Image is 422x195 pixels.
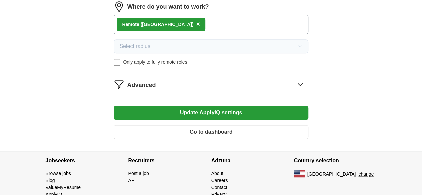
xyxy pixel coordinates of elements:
[127,2,209,11] label: Where do you want to work?
[128,171,149,176] a: Post a job
[307,171,356,178] span: [GEOGRAPHIC_DATA]
[122,21,193,28] div: Remote ([GEOGRAPHIC_DATA])
[127,81,156,90] span: Advanced
[46,171,71,176] a: Browse jobs
[211,171,224,176] a: About
[294,170,305,178] img: US flag
[211,178,228,183] a: Careers
[211,185,227,190] a: Contact
[114,59,120,66] input: Only apply to fully remote roles
[123,59,187,66] span: Only apply to fully remote roles
[114,106,308,120] button: Update ApplyIQ settings
[114,39,308,53] button: Select radius
[196,20,200,28] span: ×
[358,171,374,178] button: change
[196,19,200,29] button: ×
[294,151,377,170] h4: Country selection
[114,125,308,139] button: Go to dashboard
[119,42,150,50] span: Select radius
[128,178,136,183] a: API
[46,178,55,183] a: Blog
[114,1,124,12] img: location.png
[114,79,124,90] img: filter
[46,185,81,190] a: ValueMyResume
